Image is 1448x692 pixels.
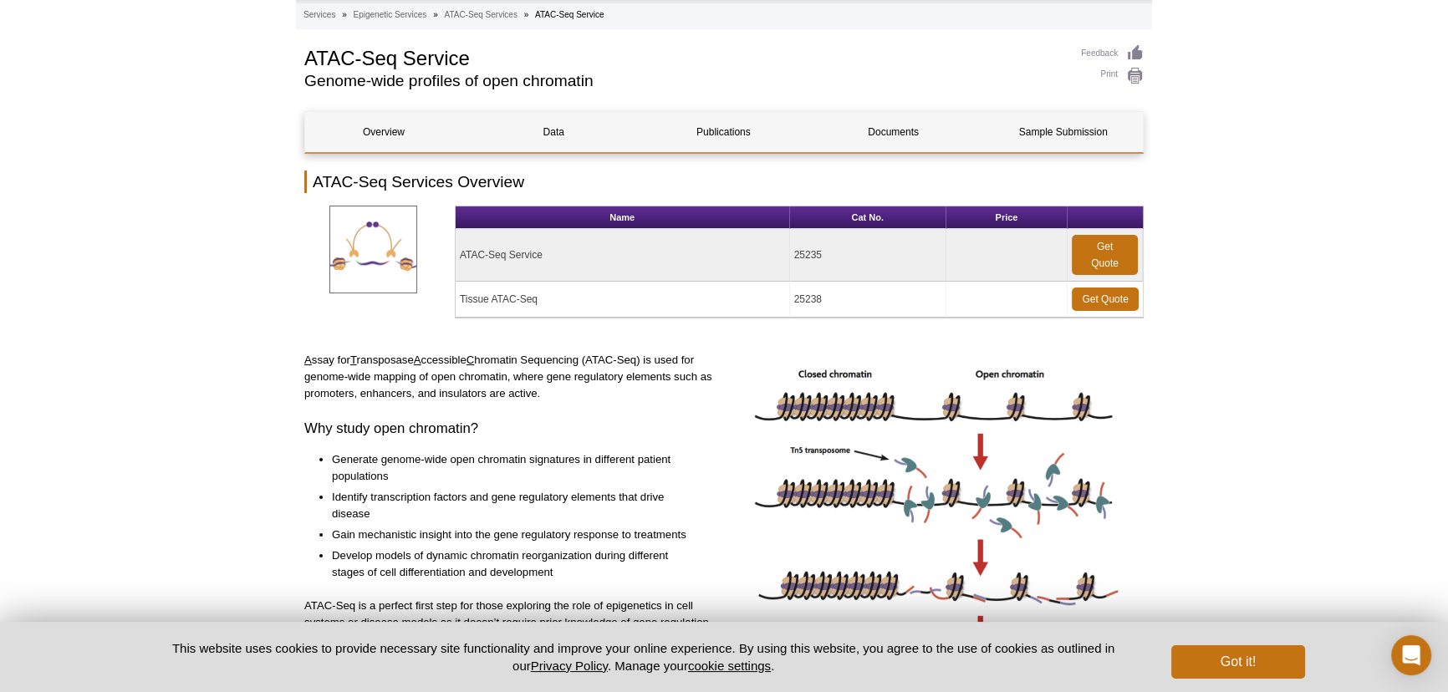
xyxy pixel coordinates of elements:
a: Services [303,8,335,23]
h2: ATAC-Seq Services Overview [304,170,1144,193]
img: ATAC-SeqServices [329,206,417,293]
li: » [342,10,347,19]
a: Epigenetic Services [353,8,426,23]
a: Data [475,112,632,152]
p: ssay for ransposase ccessible hromatin Sequencing (ATAC-Seq) is used for genome-wide mapping of o... [304,352,718,402]
td: 25235 [790,229,946,282]
a: Print [1081,67,1144,85]
a: Feedback [1081,44,1144,63]
a: Documents [815,112,972,152]
a: Sample Submission [985,112,1142,152]
p: ATAC-Seq is a perfect first step for those exploring the role of epigenetics in cell systems or d... [304,598,718,648]
li: Develop models of dynamic chromatin reorganization during different stages of cell differentiatio... [332,547,701,581]
a: Publications [645,112,802,152]
button: cookie settings [688,659,771,673]
li: Identify transcription factors and gene regulatory elements that drive disease [332,489,701,522]
li: » [433,10,438,19]
a: Get Quote [1072,235,1138,275]
a: Overview [305,112,462,152]
u: T [350,354,357,366]
u: A [414,354,421,366]
a: Privacy Policy [531,659,608,673]
a: Get Quote [1072,287,1139,311]
img: ATAC-Seq image [749,352,1125,677]
button: Got it! [1171,645,1305,679]
u: A [304,354,312,366]
a: ATAC-Seq Services [444,8,517,23]
li: » [524,10,529,19]
li: ATAC-Seq Service [535,10,604,19]
td: ATAC-Seq Service [456,229,790,282]
li: Generate genome-wide open chromatin signatures in different patient populations [332,451,701,485]
div: Open Intercom Messenger [1391,635,1431,675]
td: 25238 [790,282,946,318]
th: Price [946,206,1068,229]
p: This website uses cookies to provide necessary site functionality and improve your online experie... [143,639,1144,674]
u: C [467,354,475,366]
th: Name [456,206,790,229]
td: Tissue ATAC-Seq [456,282,790,318]
h2: Genome-wide profiles of open chromatin [304,74,1064,89]
h1: ATAC-Seq Service [304,44,1064,69]
th: Cat No. [790,206,946,229]
h3: Why study open chromatin? [304,419,718,439]
li: Gain mechanistic insight into the gene regulatory response to treatments [332,527,701,543]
